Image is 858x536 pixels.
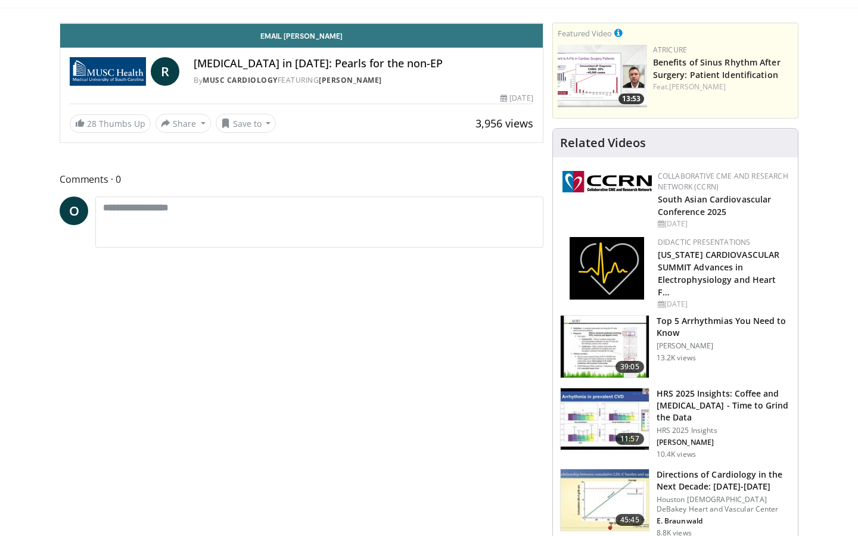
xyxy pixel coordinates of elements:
p: Houston [DEMOGRAPHIC_DATA] DeBakey Heart and Vascular Center [657,495,791,514]
a: [US_STATE] CARDIOVASCULAR SUMMIT Advances in Electrophysiology and Heart F… [658,249,780,298]
a: 13:53 [558,45,647,107]
p: E. Braunwald [657,516,791,526]
img: 982c273f-2ee1-4c72-ac31-fa6e97b745f7.png.150x105_q85_crop-smart_upscale.png [558,45,647,107]
div: By FEATURING [194,75,533,86]
button: Share [156,114,211,133]
img: 25c04896-53d6-4a05-9178-9b8aabfb644a.150x105_q85_crop-smart_upscale.jpg [561,388,649,450]
p: [PERSON_NAME] [657,438,791,447]
a: 39:05 Top 5 Arrhythmias You Need to Know [PERSON_NAME] 13.2K views [560,315,791,378]
img: a04ee3ba-8487-4636-b0fb-5e8d268f3737.png.150x105_q85_autocrop_double_scale_upscale_version-0.2.png [562,171,652,192]
h4: [MEDICAL_DATA] in [DATE]: Pearls for the non-EP [194,57,533,70]
span: 39:05 [615,361,644,373]
span: 3,956 views [475,116,533,130]
span: 28 [87,118,97,129]
video-js: Video Player [60,23,543,24]
div: Didactic Presentations [658,237,788,248]
p: 13.2K views [657,353,696,363]
img: 1860aa7a-ba06-47e3-81a4-3dc728c2b4cf.png.150x105_q85_autocrop_double_scale_upscale_version-0.2.png [570,237,644,300]
p: HRS 2025 Insights [657,426,791,435]
h4: Related Videos [560,136,646,150]
a: 11:57 HRS 2025 Insights: Coffee and [MEDICAL_DATA] - Time to Grind the Data HRS 2025 Insights [PE... [560,388,791,459]
h3: Directions of Cardiology in the Next Decade: [DATE]-[DATE] [657,469,791,493]
span: 13:53 [618,94,644,104]
a: O [60,197,88,225]
div: [DATE] [500,93,533,104]
button: Save to [216,114,276,133]
img: MUSC Cardiology [70,57,146,86]
img: 57e95b82-22fd-4603-be8d-6227f654535b.150x105_q85_crop-smart_upscale.jpg [561,469,649,531]
small: Featured Video [558,28,612,39]
h3: HRS 2025 Insights: Coffee and [MEDICAL_DATA] - Time to Grind the Data [657,388,791,423]
span: Comments 0 [60,172,543,187]
div: [DATE] [658,219,788,229]
a: MUSC Cardiology [203,75,278,85]
a: Benefits of Sinus Rhythm After Surgery: Patient Identification [653,57,781,80]
p: 10.4K views [657,450,696,459]
a: 28 Thumbs Up [70,114,151,133]
a: R [151,57,179,86]
span: 45:45 [615,514,644,526]
p: [PERSON_NAME] [657,341,791,351]
div: Feat. [653,82,793,92]
a: AtriCure [653,45,687,55]
div: [DATE] [658,299,788,310]
a: Email [PERSON_NAME] [60,24,543,48]
a: [PERSON_NAME] [319,75,382,85]
a: Collaborative CME and Research Network (CCRN) [658,171,788,192]
h3: Top 5 Arrhythmias You Need to Know [657,315,791,339]
a: [PERSON_NAME] [669,82,726,92]
a: South Asian Cardiovascular Conference 2025 [658,194,772,217]
img: e6be7ba5-423f-4f4d-9fbf-6050eac7a348.150x105_q85_crop-smart_upscale.jpg [561,316,649,378]
span: 11:57 [615,433,644,445]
